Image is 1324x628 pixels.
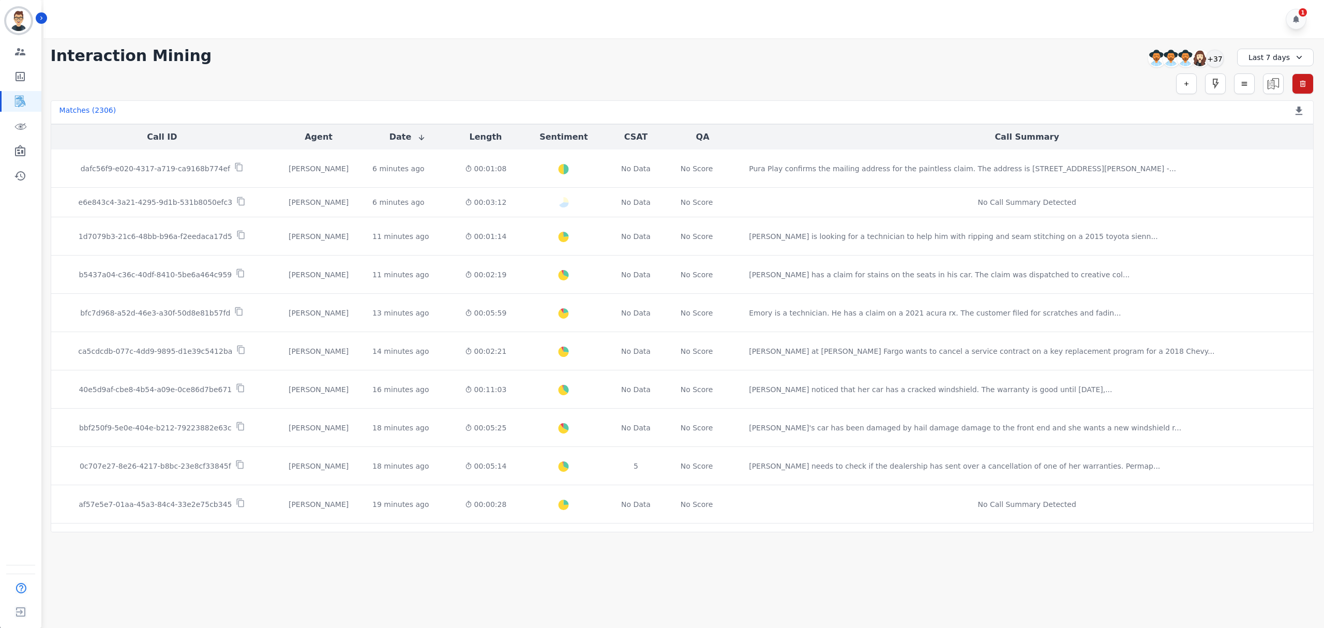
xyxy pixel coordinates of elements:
div: [PERSON_NAME] [281,384,356,395]
div: 00:01:14 [459,231,512,242]
div: No Data [615,346,656,356]
button: QA [696,131,710,143]
div: 00:03:12 [459,197,512,207]
div: No Score [681,499,713,510]
div: 16 minutes ago [372,384,429,395]
div: 11 minutes ago [372,231,429,242]
div: No Data [615,384,656,395]
div: No Score [681,308,713,318]
div: [PERSON_NAME] needs to check if the dealership has sent over a cancellation of one of her warrant... [749,461,1160,471]
button: Agent [305,131,333,143]
div: No Score [681,270,713,280]
img: Bordered avatar [6,8,31,33]
div: 5 [615,461,656,471]
div: 00:00:28 [459,499,512,510]
div: No Score [681,197,713,207]
div: 13 minutes ago [372,308,429,318]
p: dafc56f9-e020-4317-a719-ca9168b774ef [81,163,230,174]
div: No Data [615,270,656,280]
div: +37 [1206,50,1224,67]
div: 00:11:03 [459,384,512,395]
div: No Score [681,423,713,433]
div: No Data [615,197,656,207]
p: bbf250f9-5e0e-404e-b212-79223882e63c [79,423,232,433]
div: [PERSON_NAME] [281,346,356,356]
button: Date [389,131,426,143]
div: 6 minutes ago [372,163,425,174]
div: No Score [681,384,713,395]
div: Pura Play confirms the mailing address for the paintless claim. The address is [STREET_ADDRESS][P... [749,163,1176,174]
div: [PERSON_NAME] noticed that her car has a cracked windshield. The warranty is good until [DATE], ... [749,384,1112,395]
p: 1d7079b3-21c6-48bb-b96a-f2eedaca17d5 [79,231,232,242]
div: No Call Summary Detected [749,499,1305,510]
div: [PERSON_NAME] [281,197,356,207]
div: 00:01:08 [459,163,512,174]
div: 00:05:14 [459,461,512,471]
div: [PERSON_NAME] [281,163,356,174]
div: No Data [615,308,656,318]
button: Sentiment [539,131,588,143]
button: Call ID [147,131,177,143]
div: Matches ( 2306 ) [59,105,116,119]
div: 18 minutes ago [372,461,429,471]
div: No Call Summary Detected [749,197,1305,207]
div: [PERSON_NAME] is looking for a technician to help him with ripping and seam stitching on a 2015 t... [749,231,1158,242]
div: 11 minutes ago [372,270,429,280]
p: 40e5d9af-cbe8-4b54-a09e-0ce86d7be671 [79,384,232,395]
button: Length [470,131,502,143]
div: [PERSON_NAME] [281,231,356,242]
h1: Interaction Mining [51,47,212,65]
div: [PERSON_NAME] [281,499,356,510]
div: No Data [615,231,656,242]
p: 0c707e27-8e26-4217-b8bc-23e8cf33845f [80,461,231,471]
p: e6e843c4-3a21-4295-9d1b-531b8050efc3 [79,197,233,207]
div: 19 minutes ago [372,499,429,510]
div: No Data [615,163,656,174]
div: 00:02:21 [459,346,512,356]
div: 18 minutes ago [372,423,429,433]
div: 14 minutes ago [372,346,429,356]
div: 00:02:19 [459,270,512,280]
p: b5437a04-c36c-40df-8410-5be6a464c959 [79,270,232,280]
div: No Score [681,346,713,356]
button: CSAT [624,131,648,143]
div: Emory is a technician. He has a claim on a 2021 acura rx. The customer filed for scratches and fa... [749,308,1121,318]
div: No Data [615,423,656,433]
div: 00:05:59 [459,308,512,318]
div: [PERSON_NAME] [281,308,356,318]
div: 6 minutes ago [372,197,425,207]
div: No Score [681,163,713,174]
div: 00:05:25 [459,423,512,433]
button: Call Summary [995,131,1059,143]
div: [PERSON_NAME] [281,423,356,433]
div: [PERSON_NAME] [281,461,356,471]
div: No Score [681,231,713,242]
div: [PERSON_NAME]'s car has been damaged by hail damage damage to the front end and she wants a new w... [749,423,1181,433]
div: [PERSON_NAME] at [PERSON_NAME] Fargo wants to cancel a service contract on a key replacement prog... [749,346,1214,356]
div: Last 7 days [1237,49,1314,66]
p: af57e5e7-01aa-45a3-84c4-33e2e75cb345 [79,499,232,510]
p: bfc7d968-a52d-46e3-a30f-50d8e81b57fd [80,308,230,318]
div: [PERSON_NAME] [281,270,356,280]
div: No Score [681,461,713,471]
div: No Data [615,499,656,510]
div: [PERSON_NAME] has a claim for stains on the seats in his car. The claim was dispatched to creativ... [749,270,1130,280]
div: 1 [1299,8,1307,17]
p: ca5cdcdb-077c-4dd9-9895-d1e39c5412ba [78,346,232,356]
